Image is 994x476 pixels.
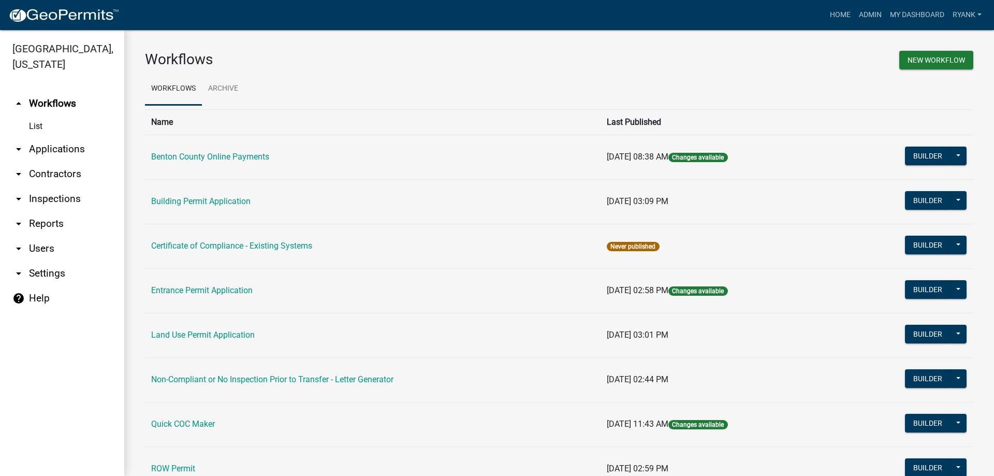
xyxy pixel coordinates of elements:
a: Archive [202,73,244,106]
i: arrow_drop_up [12,97,25,110]
span: Changes available [668,420,727,429]
span: [DATE] 02:58 PM [607,285,668,295]
i: arrow_drop_down [12,218,25,230]
a: Workflows [145,73,202,106]
span: [DATE] 02:59 PM [607,464,668,473]
a: Admin [855,5,886,25]
button: Builder [905,280,951,299]
a: Non-Compliant or No Inspection Prior to Transfer - Letter Generator [151,374,393,384]
i: arrow_drop_down [12,168,25,180]
button: Builder [905,147,951,165]
span: Changes available [668,153,727,162]
i: arrow_drop_down [12,267,25,280]
a: Certificate of Compliance - Existing Systems [151,241,312,251]
button: Builder [905,369,951,388]
i: arrow_drop_down [12,193,25,205]
span: Changes available [668,286,727,296]
span: [DATE] 08:38 AM [607,152,668,162]
i: help [12,292,25,305]
h3: Workflows [145,51,551,68]
a: Land Use Permit Application [151,330,255,340]
i: arrow_drop_down [12,143,25,155]
button: New Workflow [899,51,973,69]
a: RyanK [948,5,986,25]
button: Builder [905,325,951,343]
a: My Dashboard [886,5,948,25]
a: Building Permit Application [151,196,251,206]
span: [DATE] 03:09 PM [607,196,668,206]
button: Builder [905,236,951,254]
span: Never published [607,242,659,251]
span: [DATE] 11:43 AM [607,419,668,429]
a: Benton County Online Payments [151,152,269,162]
i: arrow_drop_down [12,242,25,255]
a: Quick COC Maker [151,419,215,429]
button: Builder [905,191,951,210]
a: Home [826,5,855,25]
th: Name [145,109,601,135]
span: [DATE] 02:44 PM [607,374,668,384]
a: Entrance Permit Application [151,285,253,295]
th: Last Published [601,109,839,135]
a: ROW Permit [151,464,195,473]
button: Builder [905,414,951,432]
span: [DATE] 03:01 PM [607,330,668,340]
